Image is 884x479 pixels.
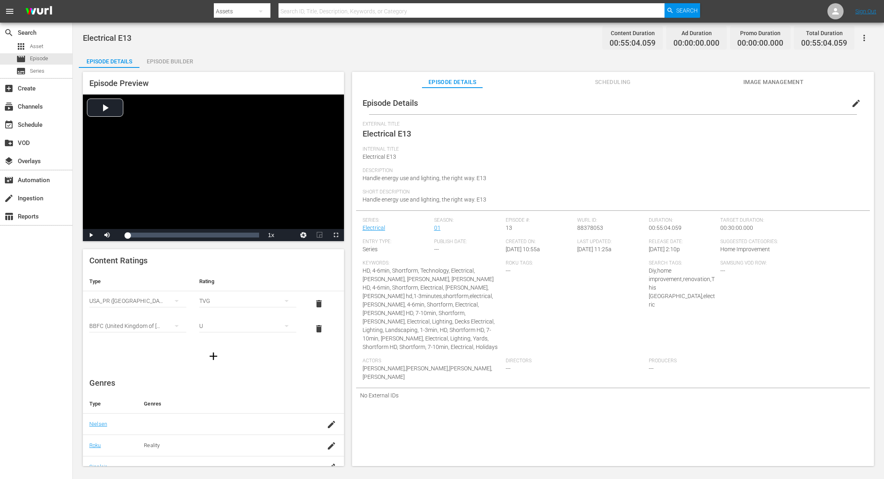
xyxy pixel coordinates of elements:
[649,225,681,231] span: 00:55:04.059
[16,66,26,76] span: Series
[720,239,859,245] span: Suggested Categories:
[363,225,385,231] a: Electrical
[846,94,866,113] button: edit
[743,77,804,87] span: Image Management
[737,27,783,39] div: Promo Duration
[30,67,44,75] span: Series
[363,196,486,203] span: Handle energy use and lighting, the right way. E13
[263,229,279,241] button: Playback Rate
[83,272,193,291] th: Type
[4,175,14,185] span: Automation
[506,217,573,224] span: Episode #:
[720,225,753,231] span: 00:30:00.000
[506,225,512,231] span: 13
[434,246,439,252] span: ---
[506,260,645,267] span: Roku Tags:
[506,365,511,372] span: ---
[89,256,148,265] span: Content Ratings
[577,239,645,245] span: Last Updated:
[363,153,396,160] span: Electrical E13
[4,28,14,38] span: Search
[506,239,573,245] span: Created On:
[363,98,418,108] span: Episode Details
[434,217,502,224] span: Season:
[801,27,847,39] div: Total Duration
[19,2,58,21] img: ans4CAIJ8jUAAAAAAAAAAAAAAAAAAAAAAAAgQb4GAAAAAAAAAAAAAAAAAAAAAAAAJMjXAAAAAAAAAAAAAAAAAAAAAAAAgAT5G...
[16,42,26,51] span: Asset
[30,55,48,63] span: Episode
[422,77,483,87] span: Episode Details
[434,239,502,245] span: Publish Date:
[363,267,498,350] span: HD, 4-6min, Shortform, Technology, Electrical, [PERSON_NAME], [PERSON_NAME], [PERSON_NAME] HD, 4-...
[89,421,107,427] a: Nielsen
[363,358,502,364] span: Actors
[312,229,328,241] button: Picture-in-Picture
[4,84,14,93] span: Create
[363,189,859,195] span: Short Description
[649,260,716,267] span: Search Tags:
[4,120,14,130] span: Schedule
[127,233,259,237] div: Progress Bar
[4,156,14,166] span: Overlays
[363,175,486,181] span: Handle energy use and lighting, the right way. E13
[4,212,14,221] span: Reports
[5,6,15,16] span: menu
[199,290,296,312] div: TVG
[665,3,700,18] button: Search
[83,394,137,414] th: Type
[309,294,329,313] button: delete
[16,54,26,64] span: Episode
[649,217,716,224] span: Duration:
[89,442,101,448] a: Roku
[83,33,131,43] span: Electrical E13
[577,217,645,224] span: Wurl ID:
[649,246,680,252] span: [DATE] 2:10p
[4,138,14,148] span: VOD
[737,39,783,48] span: 00:00:00.000
[577,225,603,231] span: 88378053
[649,267,715,308] span: Diy,home improvement,renovation,This [GEOGRAPHIC_DATA],electric
[314,324,324,334] span: delete
[83,272,344,341] table: simple table
[30,42,43,50] span: Asset
[577,246,612,252] span: [DATE] 11:25a
[89,290,186,312] div: USA_PR ([GEOGRAPHIC_DATA])
[673,39,719,48] span: 00:00:00.000
[582,77,643,87] span: Scheduling
[363,246,378,252] span: Series
[199,315,296,337] div: U
[137,394,316,414] th: Genres
[720,260,788,267] span: Samsung VOD Row:
[314,299,324,309] span: delete
[328,229,344,241] button: Fullscreen
[363,168,859,174] span: Description
[720,246,770,252] span: Home Improvement
[79,52,139,71] div: Episode Details
[139,52,200,68] button: Episode Builder
[676,3,698,18] span: Search
[801,39,847,48] span: 00:55:04.059
[363,129,411,139] span: Electrical E13
[506,246,540,252] span: [DATE] 10:55a
[363,146,859,153] span: Internal Title
[99,229,115,241] button: Mute
[363,121,859,128] span: External Title
[83,95,344,241] div: Video Player
[363,260,502,267] span: Keywords:
[649,365,654,372] span: ---
[673,27,719,39] div: Ad Duration
[855,8,876,15] a: Sign Out
[610,27,656,39] div: Content Duration
[363,365,492,380] span: [PERSON_NAME],[PERSON_NAME],[PERSON_NAME],[PERSON_NAME]
[649,239,716,245] span: Release Date:
[89,464,107,470] a: Sinclair
[89,78,149,88] span: Episode Preview
[363,239,430,245] span: Entry Type:
[89,315,186,337] div: BBFC (United Kingdom of [GEOGRAPHIC_DATA] and [GEOGRAPHIC_DATA])
[851,99,861,108] span: edit
[83,229,99,241] button: Play
[79,52,139,68] button: Episode Details
[649,358,788,364] span: Producers
[309,319,329,338] button: delete
[4,102,14,111] span: Channels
